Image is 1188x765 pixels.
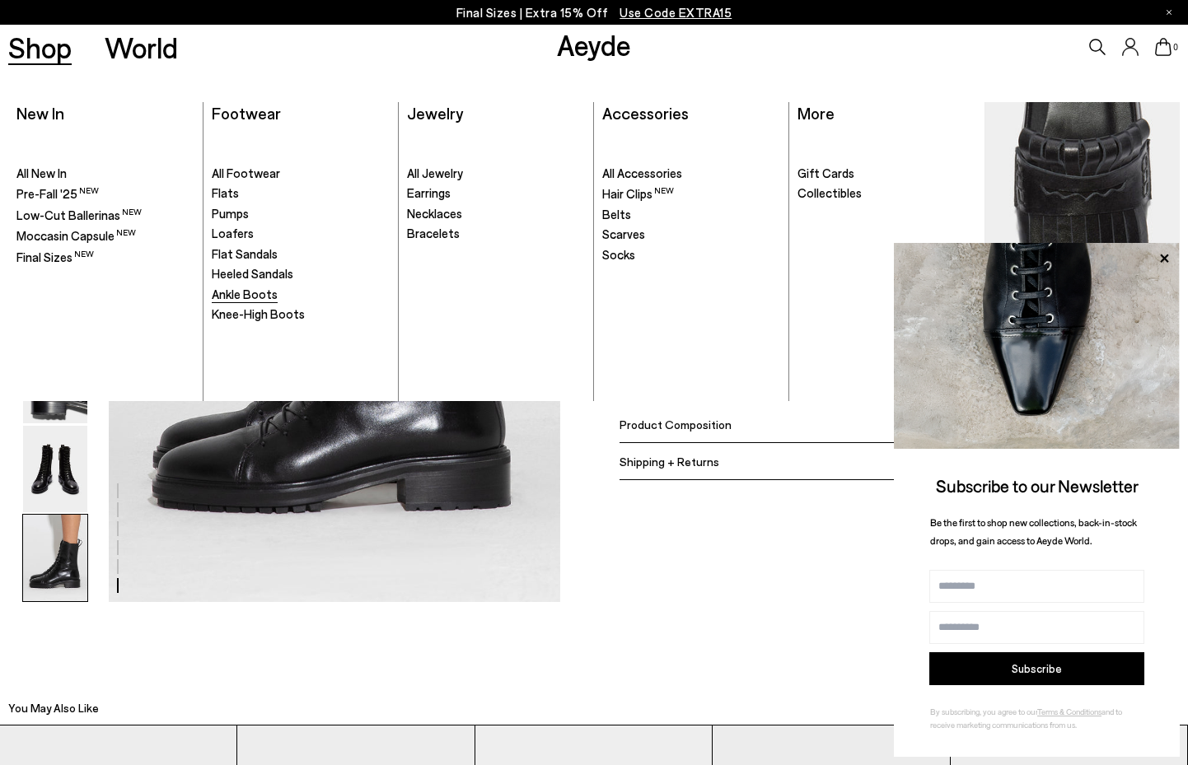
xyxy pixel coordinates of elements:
[602,226,645,241] span: Scarves
[1172,43,1180,52] span: 0
[930,516,1137,547] span: Be the first to shop new collections, back-in-stock drops, and gain access to Aeyde World.
[602,103,689,123] a: Accessories
[602,166,682,180] span: All Accessories
[985,102,1180,393] a: Moccasin Capsule
[212,206,249,221] span: Pumps
[797,103,835,123] a: More
[407,206,585,222] a: Necklaces
[16,166,67,180] span: All New In
[212,306,305,321] span: Knee-High Boots
[16,227,194,245] a: Moccasin Capsule
[105,33,178,62] a: World
[212,246,390,263] a: Flat Sandals
[602,226,780,243] a: Scarves
[1155,38,1172,56] a: 0
[212,166,390,182] a: All Footwear
[620,5,732,20] span: Navigate to /collections/ss25-final-sizes
[602,185,780,203] a: Hair Clips
[407,185,585,202] a: Earrings
[407,103,463,123] a: Jewelry
[929,652,1144,685] button: Subscribe
[602,207,780,223] a: Belts
[797,166,854,180] span: Gift Cards
[212,306,390,323] a: Knee-High Boots
[894,243,1180,449] img: ca3f721fb6ff708a270709c41d776025.jpg
[212,266,293,281] span: Heeled Sandals
[602,207,631,222] span: Belts
[212,287,390,303] a: Ankle Boots
[16,228,136,243] span: Moccasin Capsule
[23,515,87,601] img: Isa Lace-Up Ankle Boots - Image 6
[212,226,390,242] a: Loafers
[985,102,1180,393] img: Mobile_e6eede4d-78b8-4bd1-ae2a-4197e375e133_900x.jpg
[16,249,194,266] a: Final Sizes
[407,166,463,180] span: All Jewelry
[212,206,390,222] a: Pumps
[936,475,1139,496] span: Subscribe to our Newsletter
[620,417,732,431] span: Product Composition
[407,226,460,240] span: Bracelets
[212,266,390,282] a: Heeled Sandals
[16,103,64,123] a: New In
[407,166,585,182] a: All Jewelry
[602,247,780,264] a: Socks
[16,250,94,264] span: Final Sizes
[23,426,87,512] img: Isa Lace-Up Ankle Boots - Image 5
[407,226,585,242] a: Bracelets
[1037,707,1101,716] a: Terms & Conditions
[602,247,635,262] span: Socks
[456,2,732,23] p: Final Sizes | Extra 15% Off
[620,455,719,469] span: Shipping + Returns
[212,226,254,240] span: Loafers
[212,166,280,180] span: All Footwear
[797,185,862,200] span: Collectibles
[212,246,278,261] span: Flat Sandals
[212,185,239,200] span: Flats
[407,185,451,200] span: Earrings
[602,166,780,182] a: All Accessories
[212,103,281,123] a: Footwear
[8,700,99,716] h2: You May Also Like
[16,186,99,201] span: Pre-Fall '25
[8,33,72,62] a: Shop
[407,206,462,221] span: Necklaces
[797,185,976,202] a: Collectibles
[16,207,194,224] a: Low-Cut Ballerinas
[797,166,976,182] a: Gift Cards
[602,186,674,201] span: Hair Clips
[212,287,278,301] span: Ankle Boots
[930,707,1037,716] span: By subscribing, you agree to our
[557,27,631,62] a: Aeyde
[212,185,390,202] a: Flats
[16,166,194,182] a: All New In
[16,185,194,203] a: Pre-Fall '25
[16,208,142,222] span: Low-Cut Ballerinas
